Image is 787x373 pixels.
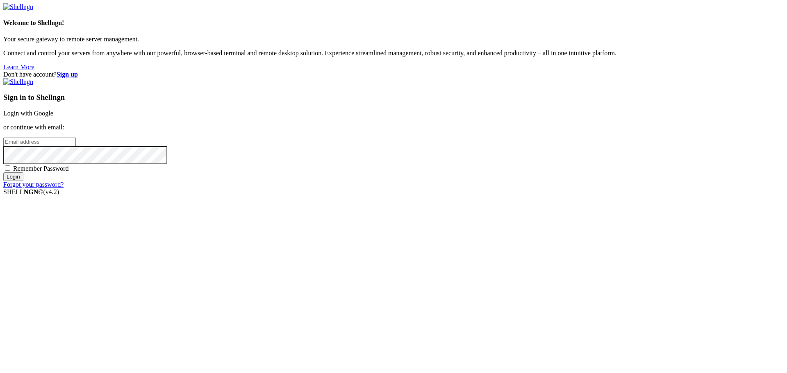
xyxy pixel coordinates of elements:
input: Email address [3,138,76,146]
a: Forgot your password? [3,181,64,188]
b: NGN [24,188,39,195]
a: Login with Google [3,110,53,117]
p: Your secure gateway to remote server management. [3,36,784,43]
input: Remember Password [5,165,10,171]
span: Remember Password [13,165,69,172]
span: 4.2.0 [43,188,59,195]
span: SHELL © [3,188,59,195]
p: or continue with email: [3,124,784,131]
input: Login [3,172,23,181]
p: Connect and control your servers from anywhere with our powerful, browser-based terminal and remo... [3,50,784,57]
div: Don't have account? [3,71,784,78]
a: Sign up [57,71,78,78]
a: Learn More [3,63,34,70]
h4: Welcome to Shellngn! [3,19,784,27]
h3: Sign in to Shellngn [3,93,784,102]
img: Shellngn [3,3,33,11]
img: Shellngn [3,78,33,86]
